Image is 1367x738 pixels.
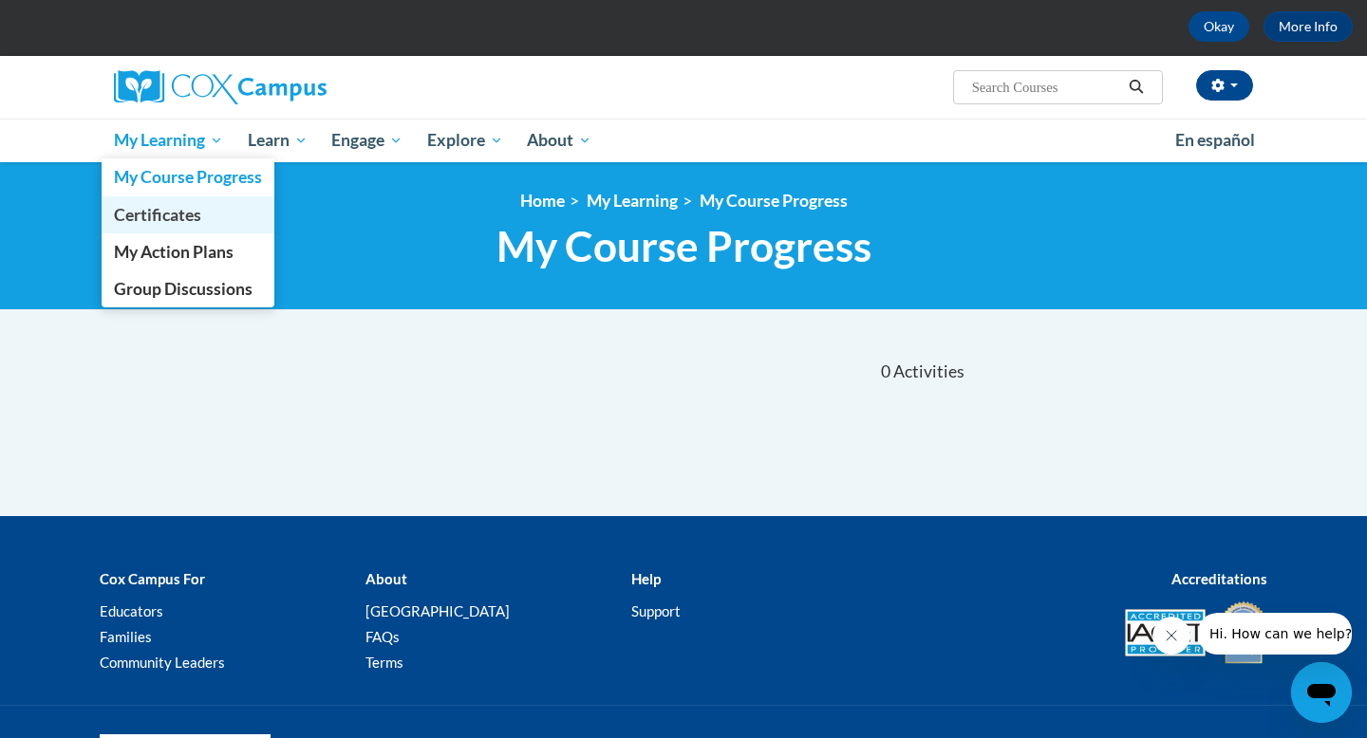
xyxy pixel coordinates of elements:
span: About [527,129,591,152]
a: Engage [319,119,415,162]
a: Certificates [102,196,274,233]
span: Activities [893,361,964,382]
span: Certificates [114,205,201,225]
a: Support [631,602,681,619]
span: Explore [427,129,503,152]
span: Engage [331,129,403,152]
span: My Action Plans [114,242,234,262]
b: About [365,570,407,587]
img: IDA® Accredited [1220,600,1267,666]
span: En español [1175,130,1255,150]
a: Home [520,191,565,211]
span: Learn [248,129,308,152]
a: My Course Progress [700,191,848,211]
b: Accreditations [1171,570,1267,587]
a: En español [1163,120,1267,160]
a: My Action Plans [102,233,274,270]
span: 0 [881,361,890,382]
a: My Learning [587,191,678,211]
iframe: Close message [1152,617,1190,655]
span: My Course Progress [496,221,871,271]
b: Help [631,570,661,587]
span: Group Discussions [114,279,253,299]
iframe: Button to launch messaging window [1291,662,1352,723]
iframe: Message from company [1198,613,1352,655]
a: Group Discussions [102,270,274,307]
a: Educators [100,602,163,619]
span: My Learning [114,129,223,152]
b: Cox Campus For [100,570,205,587]
a: FAQs [365,628,400,645]
a: About [515,119,605,162]
a: Families [100,628,152,645]
button: Account Settings [1196,70,1253,101]
img: Accredited IACET® Provider [1125,609,1206,656]
button: Okay [1189,11,1249,42]
a: Community Leaders [100,654,225,671]
a: [GEOGRAPHIC_DATA] [365,602,510,619]
a: My Course Progress [102,158,274,195]
button: Search [1122,76,1151,99]
a: Explore [415,119,515,162]
img: Cox Campus [114,70,327,104]
a: My Learning [102,119,235,162]
a: Cox Campus [114,70,475,104]
div: Main menu [85,119,1282,162]
a: Learn [235,119,320,162]
input: Search Courses [970,76,1122,99]
a: Terms [365,654,403,671]
span: My Course Progress [114,167,262,187]
a: More Info [1264,11,1353,42]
